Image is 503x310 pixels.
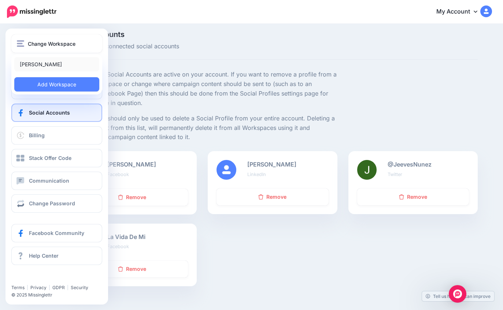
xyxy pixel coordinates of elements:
[107,161,156,168] b: [PERSON_NAME]
[11,247,102,265] a: Help Center
[67,31,337,38] span: Social Accounts
[217,188,328,205] a: Remove
[67,42,337,51] span: Manage your connected social accounts
[67,70,337,108] p: The following Social Accounts are active on your account. If you want to remove a profile from a ...
[17,40,24,47] img: menu.png
[107,244,129,249] small: Facebook
[429,3,492,21] a: My Account
[11,104,102,122] a: Social Accounts
[7,5,56,18] img: Missinglettr
[11,172,102,190] a: Communication
[67,285,69,290] span: |
[11,194,102,213] a: Change Password
[11,285,25,290] a: Terms
[388,172,402,177] small: Twitter
[247,172,266,177] small: LinkedIn
[29,178,69,184] span: Communication
[357,188,469,205] a: Remove
[30,285,47,290] a: Privacy
[28,40,75,48] span: Change Workspace
[388,161,432,168] b: @JeevesNunez
[11,291,108,299] li: © 2025 Missinglettr
[71,285,88,290] a: Security
[11,149,102,167] a: Stack Offer Code
[27,285,28,290] span: |
[357,160,377,180] img: c-5dzQK--89475.png
[67,114,337,142] p: The list below should only be used to delete a Social Profile from your entire account. Deleting ...
[422,291,494,301] a: Tell us how we can improve
[29,253,59,259] span: Help Center
[49,285,50,290] span: |
[11,34,102,53] button: Change Workspace
[29,155,71,161] span: Stack Offer Code
[11,274,68,281] iframe: Twitter Follow Button
[11,224,102,242] a: Facebook Community
[29,230,84,236] span: Facebook Community
[29,200,75,206] span: Change Password
[29,109,70,116] span: Social Accounts
[76,189,188,206] a: Remove
[14,57,99,71] a: [PERSON_NAME]
[107,233,145,240] b: La Vida De Mi
[29,132,45,138] span: Billing
[217,160,236,180] img: user_default_image.png
[76,261,188,277] a: Remove
[52,285,65,290] a: GDPR
[107,172,129,177] small: Facebook
[11,126,102,145] a: Billing
[449,285,466,303] div: Open Intercom Messenger
[247,161,296,168] b: [PERSON_NAME]
[14,77,99,91] a: Add Workspace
